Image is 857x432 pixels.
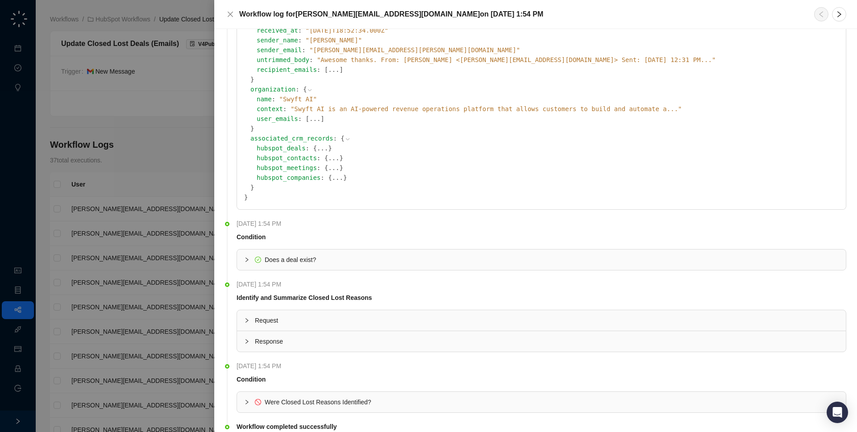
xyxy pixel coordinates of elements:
[257,56,309,63] span: untrimmed_body
[257,143,839,153] div: :
[317,143,328,153] button: ...
[279,96,317,103] span: " Swyft AI "
[306,37,362,44] span: " [PERSON_NAME] "
[244,194,248,201] span: }
[827,402,848,423] div: Open Intercom Messenger
[244,339,250,344] span: collapsed
[250,135,333,142] span: associated_crm_records
[257,104,839,114] div: :
[257,154,317,162] span: hubspot_contacts
[244,399,250,405] span: collapsed
[257,105,283,112] span: context
[237,294,372,301] strong: Identify and Summarize Closed Lost Reasons
[237,279,286,289] span: [DATE] 1:54 PM
[237,219,286,228] span: [DATE] 1:54 PM
[257,174,320,181] span: hubspot_companies
[265,399,371,406] span: Were Closed Lost Reasons Identified?
[303,86,307,93] span: {
[328,145,332,152] span: }
[257,55,839,65] div: :
[291,105,682,112] span: " Swyft AI is an AI-powered revenue operations platform that allows customers to build and automa...
[339,154,343,162] span: }
[328,163,339,173] button: ...
[309,114,320,124] button: ...
[257,35,839,45] div: :
[257,45,839,55] div: :
[257,114,839,124] div: :
[257,163,839,173] div: :
[339,66,343,73] span: ]
[255,316,839,325] span: Request
[237,361,286,371] span: [DATE] 1:54 PM
[255,336,839,346] span: Response
[306,27,388,34] span: " [DATE]T18:52:34.000Z "
[239,9,543,20] h5: Workflow log for [PERSON_NAME][EMAIL_ADDRESS][DOMAIN_NAME] on [DATE] 1:54 PM
[257,25,839,35] div: :
[328,174,332,181] span: {
[324,154,328,162] span: {
[244,257,250,262] span: collapsed
[250,133,839,192] div: :
[339,164,343,171] span: }
[257,27,298,34] span: received_at
[237,233,266,241] strong: Condition
[255,399,261,405] span: stop
[317,56,716,63] span: " Awesome thanks. From: [PERSON_NAME] <[PERSON_NAME][EMAIL_ADDRESS][DOMAIN_NAME]> Sent: [DATE] 12...
[257,37,298,44] span: sender_name
[237,376,266,383] strong: Condition
[343,174,347,181] span: }
[257,46,302,54] span: sender_email
[257,153,839,163] div: :
[257,164,317,171] span: hubspot_meetings
[250,184,254,191] span: }
[313,145,316,152] span: {
[328,153,339,163] button: ...
[332,173,343,183] button: ...
[257,145,306,152] span: hubspot_deals
[227,11,234,18] span: close
[328,65,339,75] button: ...
[324,66,328,73] span: [
[257,96,272,103] span: name
[265,256,316,263] span: Does a deal exist?
[225,9,236,20] button: Close
[309,46,520,54] span: " [PERSON_NAME][EMAIL_ADDRESS][PERSON_NAME][DOMAIN_NAME] "
[320,115,324,122] span: ]
[250,86,295,93] span: organization
[257,66,317,73] span: recipient_emails
[836,11,843,18] span: right
[257,94,839,104] div: :
[250,76,254,83] span: }
[255,257,261,263] span: check-circle
[324,164,328,171] span: {
[237,423,337,430] strong: Workflow completed successfully
[306,115,309,122] span: [
[250,125,254,132] span: }
[341,135,344,142] span: {
[257,173,839,183] div: :
[257,65,839,75] div: :
[244,318,250,323] span: collapsed
[257,115,298,122] span: user_emails
[250,84,839,133] div: :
